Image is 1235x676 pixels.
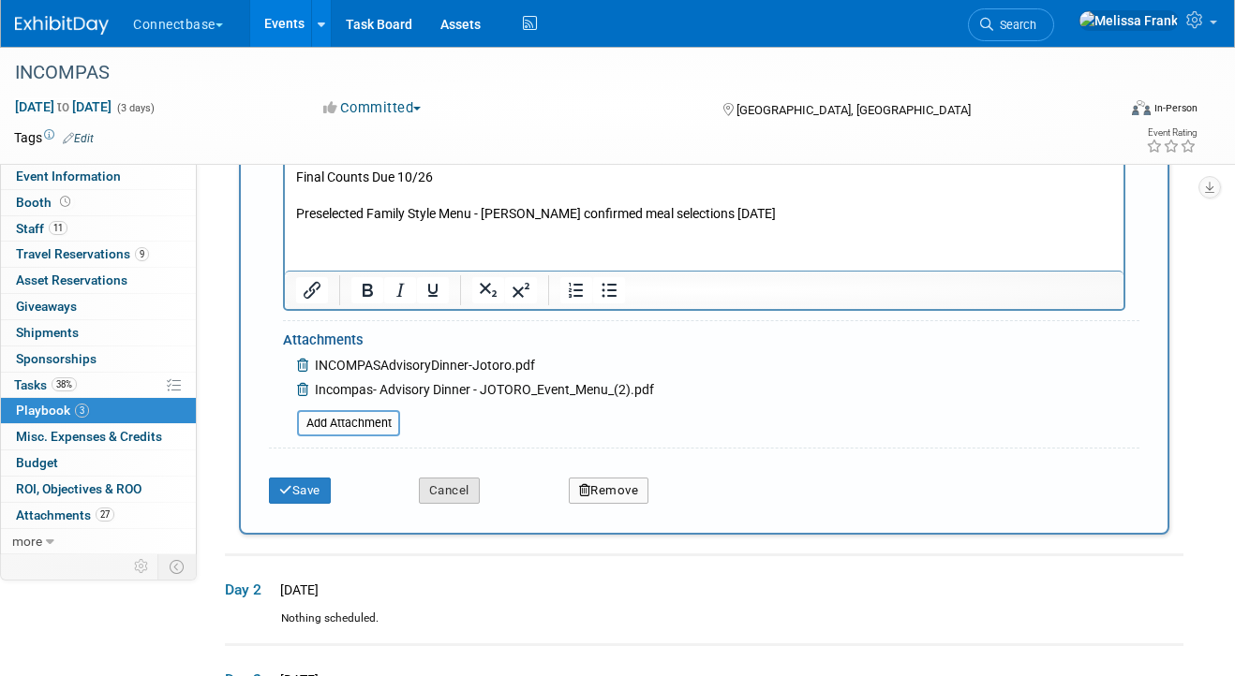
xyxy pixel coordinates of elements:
span: ROI, Objectives & ROO [16,481,141,496]
button: Numbered list [560,277,592,303]
td: Toggle Event Tabs [158,554,197,579]
div: Event Format [1024,97,1198,125]
span: Staff [16,221,67,236]
div: INCOMPAS [8,56,1096,90]
button: Italic [384,277,416,303]
button: Insert/edit link [296,277,328,303]
a: Event Information [1,164,196,189]
span: more [12,534,42,549]
span: Travel Reservations [16,246,149,261]
td: Personalize Event Tab Strip [126,554,158,579]
iframe: Rich Text Area [285,161,1123,271]
button: Bold [351,277,383,303]
button: Subscript [472,277,504,303]
span: Sponsorships [16,351,97,366]
div: Nothing scheduled. [225,610,1183,643]
span: Playbook [16,403,89,418]
img: Format-Inperson.png [1132,100,1151,115]
a: Attachments27 [1,503,196,528]
span: Budget [16,455,58,470]
a: Shipments [1,320,196,345]
span: Attachments [16,507,114,522]
span: to [54,99,72,114]
a: Sponsorships [1,346,196,372]
span: Search [993,18,1036,32]
span: Shipments [16,325,79,340]
a: ROI, Objectives & ROO [1,477,196,502]
div: Event Rating [1146,128,1197,138]
a: Tasks38% [1,373,196,398]
button: Committed [317,98,428,118]
a: Misc. Expenses & Credits [1,424,196,449]
span: [DATE] [DATE] [14,98,112,115]
button: Cancel [419,478,480,504]
span: Misc. Expenses & Credits [16,429,162,444]
a: Giveaways [1,294,196,319]
span: 9 [135,247,149,261]
span: Incompas- Advisory Dinner - JOTORO_Event_Menu_(2).pdf [315,382,654,397]
span: Booth [16,195,74,210]
a: Budget [1,450,196,476]
button: Superscript [505,277,537,303]
a: more [1,529,196,554]
span: 3 [75,404,89,418]
span: 38% [52,377,77,391]
button: Remove [569,478,649,504]
img: ExhibitDay [15,16,109,35]
span: 11 [49,221,67,235]
button: Underline [417,277,449,303]
a: Staff11 [1,216,196,242]
a: Search [968,8,1054,41]
span: Day 2 [225,580,272,600]
a: Travel Reservations9 [1,242,196,267]
span: 27 [96,507,114,522]
div: In-Person [1153,101,1198,115]
button: Save [269,478,331,504]
span: Tasks [14,377,77,392]
span: Giveaways [16,299,77,314]
a: Edit [63,132,94,145]
span: (3 days) [115,102,155,114]
span: Booth not reserved yet [56,195,74,209]
span: Event Information [16,169,121,184]
a: Booth [1,190,196,215]
div: Attachments [283,331,654,355]
img: Melissa Frank [1079,10,1179,31]
td: Tags [14,128,94,147]
span: INCOMPASAdvisoryDinner-Jotoro.pdf [315,358,535,373]
span: [DATE] [275,582,319,597]
span: [GEOGRAPHIC_DATA], [GEOGRAPHIC_DATA] [737,103,971,117]
a: Playbook3 [1,398,196,423]
button: Bullet list [593,277,625,303]
a: Asset Reservations [1,268,196,293]
span: Asset Reservations [16,272,127,287]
